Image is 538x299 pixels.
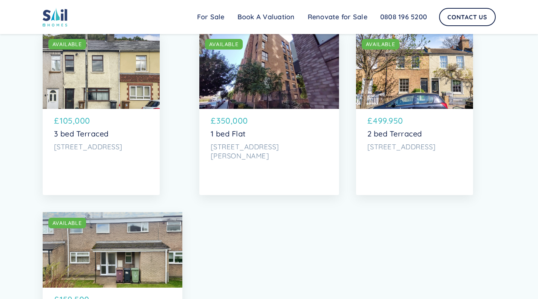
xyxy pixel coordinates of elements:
[191,9,231,25] a: For Sale
[211,142,328,160] p: [STREET_ADDRESS][PERSON_NAME]
[367,129,462,138] p: 2 bed Terraced
[211,115,216,127] p: £
[52,40,82,48] div: AVAILABLE
[52,219,82,227] div: AVAILABLE
[231,9,301,25] a: Book A Valuation
[367,142,462,151] p: [STREET_ADDRESS]
[43,33,160,195] a: AVAILABLE£105,0003 bed Terraced[STREET_ADDRESS]
[301,9,374,25] a: Renovate for Sale
[374,9,433,25] a: 0808 196 5200
[199,33,339,195] a: AVAILABLE£350,0001 bed Flat[STREET_ADDRESS][PERSON_NAME]
[209,40,239,48] div: AVAILABLE
[356,33,473,195] a: AVAILABLE£499.9502 bed Terraced[STREET_ADDRESS]
[366,40,395,48] div: AVAILABLE
[54,142,148,151] p: [STREET_ADDRESS]
[54,115,59,127] p: £
[367,115,373,127] p: £
[373,115,403,127] p: 499.950
[439,8,496,26] a: Contact Us
[43,8,68,26] img: sail home logo colored
[60,115,90,127] p: 105,000
[211,129,328,138] p: 1 bed Flat
[54,129,148,138] p: 3 bed Terraced
[216,115,248,127] p: 350,000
